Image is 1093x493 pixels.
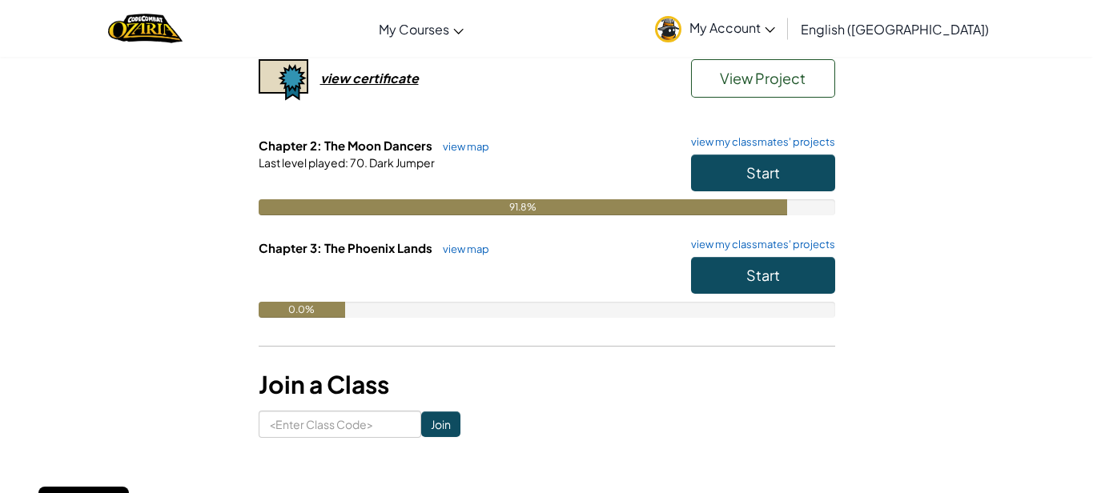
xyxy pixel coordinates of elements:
span: My Account [689,19,775,36]
img: avatar [655,16,681,42]
input: <Enter Class Code> [259,411,421,438]
span: Chapter 3: The Phoenix Lands [259,240,435,255]
a: My Courses [371,7,472,50]
a: English ([GEOGRAPHIC_DATA]) [793,7,997,50]
a: My Account [647,3,783,54]
span: Dark Jumper [368,155,435,170]
span: : [345,155,348,170]
a: view my classmates' projects [683,239,835,250]
a: view certificate [259,70,419,86]
h3: Join a Class [259,367,835,403]
button: View Project [691,59,835,98]
div: view certificate [320,70,419,86]
span: My Courses [379,21,449,38]
button: Start [691,154,835,191]
img: certificate-icon.png [259,59,308,101]
span: Last level played [259,155,345,170]
span: English ([GEOGRAPHIC_DATA]) [801,21,989,38]
button: Start [691,257,835,294]
a: Ozaria by CodeCombat logo [108,12,183,45]
a: view map [435,140,489,153]
div: 91.8% [259,199,788,215]
input: Join [421,411,460,437]
div: 0.0% [259,302,345,318]
a: view my classmates' projects [683,137,835,147]
span: Chapter 2: The Moon Dancers [259,138,435,153]
span: View Project [720,69,806,87]
span: Start [746,163,780,182]
span: 70. [348,155,368,170]
img: Home [108,12,183,45]
span: Start [746,266,780,284]
a: view map [435,242,489,255]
